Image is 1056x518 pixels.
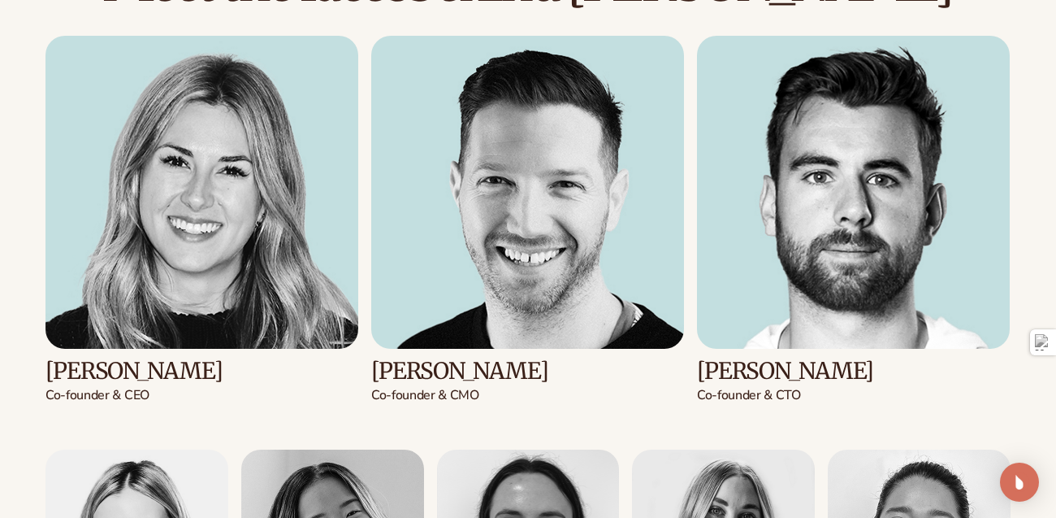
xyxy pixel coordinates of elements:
[371,36,684,349] img: Shopify Image 6
[697,359,1010,384] h3: [PERSON_NAME]
[371,359,684,384] h3: [PERSON_NAME]
[45,359,358,384] h3: [PERSON_NAME]
[371,387,684,404] p: Co-founder & CMO
[45,387,358,404] p: Co-founder & CEO
[1000,463,1039,502] div: Open Intercom Messenger
[697,387,1010,404] p: Co-founder & CTO
[697,36,1010,349] img: Shopify Image 7
[45,36,358,349] img: Shopify Image 5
